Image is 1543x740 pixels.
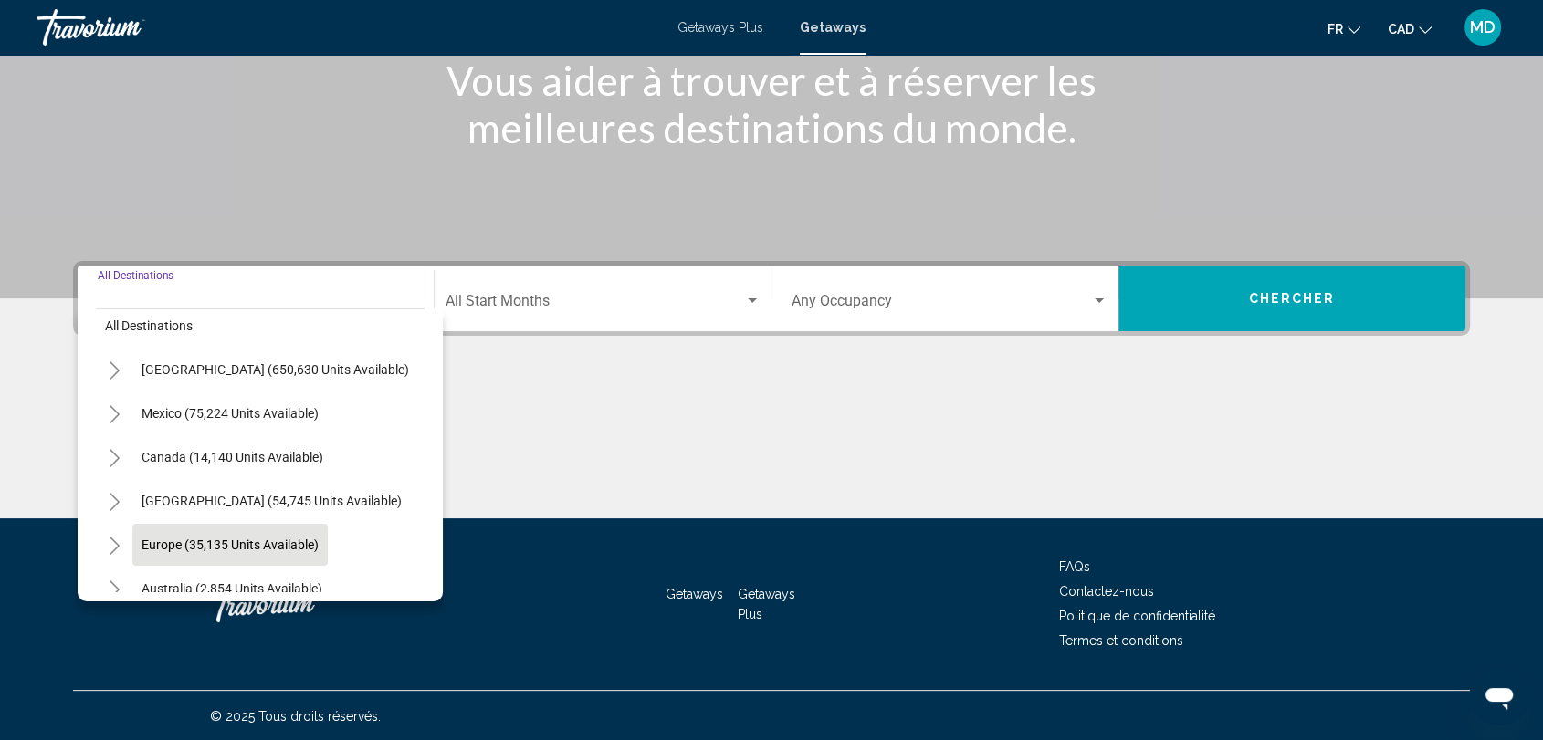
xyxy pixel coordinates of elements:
div: Search widget [78,266,1465,331]
span: Australia (2,854 units available) [142,581,322,596]
h1: Vous aider à trouver et à réserver les meilleures destinations du monde. [429,57,1114,151]
span: Canada (14,140 units available) [142,450,323,464]
a: Getaways Plus [738,587,795,621]
span: [GEOGRAPHIC_DATA] (650,630 units available) [142,362,409,377]
button: Change currency [1388,16,1432,42]
button: Mexico (75,224 units available) [132,392,328,434]
span: MD [1470,18,1496,36]
span: CAD [1388,22,1414,36]
button: [GEOGRAPHIC_DATA] (54,745 units available) [132,480,411,522]
button: Toggle Europe (35,135 units available) [96,526,132,563]
a: Getaways [666,587,723,601]
span: All destinations [105,318,193,333]
button: Change language [1328,16,1360,42]
a: Getaways [800,20,866,35]
a: Contactez-nous [1059,584,1154,599]
a: Travorium [210,577,393,631]
iframe: Bouton de lancement de la fenêtre de messagerie [1470,667,1528,725]
a: Travorium [37,9,659,46]
button: Toggle Canada (14,140 units available) [96,439,132,475]
button: Toggle Australia (2,854 units available) [96,570,132,607]
span: [GEOGRAPHIC_DATA] (54,745 units available) [142,494,402,508]
a: Politique de confidentialité [1059,609,1215,623]
button: Europe (35,135 units available) [132,524,328,566]
button: [GEOGRAPHIC_DATA] (650,630 units available) [132,349,418,391]
button: User Menu [1459,8,1506,47]
button: All destinations [96,305,425,347]
button: Australia (2,854 units available) [132,568,331,610]
button: Toggle Mexico (75,224 units available) [96,395,132,432]
span: Europe (35,135 units available) [142,537,319,552]
a: Termes et conditions [1059,633,1183,648]
button: Chercher [1118,266,1465,331]
a: FAQs [1059,559,1090,574]
button: Toggle Caribbean & Atlantic Islands (54,745 units available) [96,483,132,519]
button: Canada (14,140 units available) [132,436,332,478]
a: Getaways Plus [677,20,763,35]
span: Mexico (75,224 units available) [142,406,319,421]
span: © 2025 Tous droits réservés. [210,709,381,724]
span: Chercher [1249,292,1336,307]
span: fr [1328,22,1343,36]
button: Toggle United States (650,630 units available) [96,351,132,388]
